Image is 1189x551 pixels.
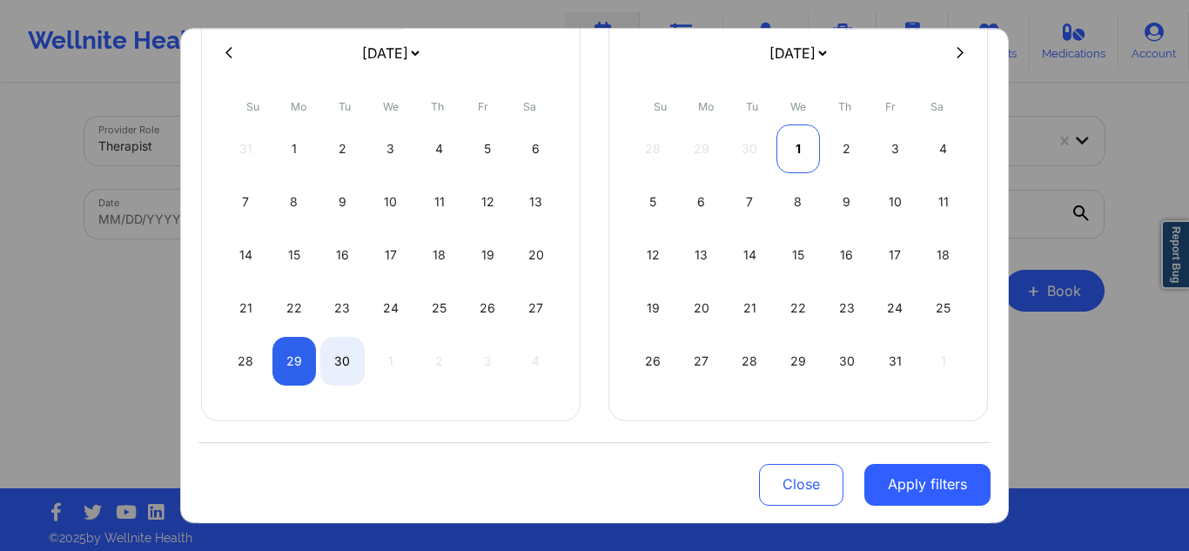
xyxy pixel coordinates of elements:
div: Thu Oct 09 2025 [824,178,869,226]
div: Sat Sep 13 2025 [514,178,558,226]
div: Mon Sep 08 2025 [272,178,317,226]
div: Sun Oct 19 2025 [631,284,675,333]
abbr: Monday [291,100,306,113]
button: Apply filters [864,463,991,505]
div: Mon Oct 13 2025 [680,231,724,279]
div: Fri Sep 05 2025 [466,124,510,173]
div: Sun Oct 05 2025 [631,178,675,226]
div: Tue Sep 30 2025 [320,337,365,386]
div: Wed Oct 08 2025 [776,178,821,226]
div: Thu Oct 30 2025 [824,337,869,386]
div: Mon Oct 06 2025 [680,178,724,226]
div: Tue Sep 02 2025 [320,124,365,173]
div: Mon Oct 27 2025 [680,337,724,386]
div: Wed Oct 29 2025 [776,337,821,386]
div: Tue Oct 28 2025 [728,337,772,386]
div: Fri Oct 24 2025 [873,284,917,333]
div: Sun Oct 12 2025 [631,231,675,279]
div: Tue Sep 23 2025 [320,284,365,333]
div: Sun Sep 14 2025 [224,231,268,279]
div: Fri Sep 12 2025 [466,178,510,226]
abbr: Wednesday [790,100,806,113]
div: Mon Sep 29 2025 [272,337,317,386]
div: Thu Sep 25 2025 [417,284,461,333]
div: Wed Oct 22 2025 [776,284,821,333]
div: Fri Sep 26 2025 [466,284,510,333]
abbr: Saturday [523,100,536,113]
div: Thu Sep 04 2025 [417,124,461,173]
abbr: Tuesday [339,100,351,113]
div: Fri Oct 17 2025 [873,231,917,279]
div: Sat Oct 25 2025 [921,284,965,333]
div: Sun Sep 28 2025 [224,337,268,386]
abbr: Thursday [838,100,851,113]
div: Sat Sep 27 2025 [514,284,558,333]
div: Thu Sep 18 2025 [417,231,461,279]
div: Tue Sep 16 2025 [320,231,365,279]
div: Wed Sep 17 2025 [369,231,413,279]
abbr: Sunday [246,100,259,113]
div: Sun Oct 26 2025 [631,337,675,386]
div: Mon Sep 01 2025 [272,124,317,173]
div: Mon Sep 15 2025 [272,231,317,279]
abbr: Wednesday [383,100,399,113]
div: Tue Oct 14 2025 [728,231,772,279]
div: Mon Sep 22 2025 [272,284,317,333]
abbr: Sunday [654,100,667,113]
div: Sat Sep 20 2025 [514,231,558,279]
div: Thu Sep 11 2025 [417,178,461,226]
div: Wed Sep 10 2025 [369,178,413,226]
div: Wed Oct 01 2025 [776,124,821,173]
div: Sun Sep 07 2025 [224,178,268,226]
div: Sat Oct 11 2025 [921,178,965,226]
abbr: Tuesday [746,100,758,113]
abbr: Saturday [930,100,944,113]
div: Fri Sep 19 2025 [466,231,510,279]
div: Fri Oct 10 2025 [873,178,917,226]
div: Wed Sep 03 2025 [369,124,413,173]
div: Fri Oct 31 2025 [873,337,917,386]
abbr: Friday [885,100,896,113]
div: Wed Sep 24 2025 [369,284,413,333]
div: Thu Oct 02 2025 [824,124,869,173]
div: Fri Oct 03 2025 [873,124,917,173]
div: Thu Oct 16 2025 [824,231,869,279]
div: Sun Sep 21 2025 [224,284,268,333]
div: Tue Sep 09 2025 [320,178,365,226]
div: Tue Oct 21 2025 [728,284,772,333]
div: Tue Oct 07 2025 [728,178,772,226]
abbr: Thursday [431,100,444,113]
div: Sat Oct 18 2025 [921,231,965,279]
abbr: Monday [698,100,714,113]
div: Mon Oct 20 2025 [680,284,724,333]
button: Close [759,463,843,505]
div: Wed Oct 15 2025 [776,231,821,279]
abbr: Friday [478,100,488,113]
div: Sat Sep 06 2025 [514,124,558,173]
div: Sat Oct 04 2025 [921,124,965,173]
div: Thu Oct 23 2025 [824,284,869,333]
